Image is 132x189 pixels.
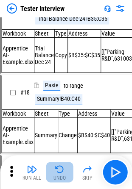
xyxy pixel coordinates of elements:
div: Tester Interview [20,5,65,13]
td: Change [58,118,78,153]
td: Apprentice AI-Example.xlsx [2,38,34,73]
td: Apprentice AI-Example.xlsx [2,118,34,153]
span: # 18 [20,89,30,96]
button: Undo [46,162,73,182]
td: Workbook [2,30,34,38]
img: Undo [55,164,65,174]
img: Back [7,3,17,14]
td: Trial Balance Dec-24 [34,38,55,73]
button: Run All [18,162,45,182]
td: $B$40:$C$40 [78,118,111,153]
div: Run All [22,175,42,181]
div: Skip [82,175,93,181]
td: Sheet [34,110,58,118]
td: Address [78,110,111,118]
td: Address [68,30,101,38]
td: Sheet [34,30,55,38]
td: $B$35:$C$35 [68,38,101,73]
td: Type [58,110,78,118]
td: Summary [34,118,58,153]
div: Undo [53,175,66,181]
td: Workbook [2,110,34,118]
div: to [64,83,68,89]
img: Skip [82,164,93,174]
div: 'Trial Balance Dec-24'!B35:C35 [35,14,109,24]
img: Settings menu [115,3,125,14]
td: Type [55,30,68,38]
div: Paste [43,81,60,91]
button: Skip [74,162,101,182]
img: Run All [27,164,37,174]
img: Main button [108,165,122,179]
div: Summary!B40:C40 [35,94,82,104]
td: Copy [55,38,68,73]
div: range [70,83,83,89]
img: Support [104,5,111,12]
